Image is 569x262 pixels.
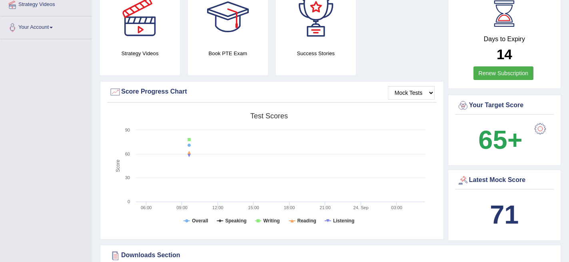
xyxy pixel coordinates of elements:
text: 90 [125,128,130,132]
tspan: Score [115,160,121,172]
text: 30 [125,175,130,180]
text: 21:00 [319,205,331,210]
div: Your Target Score [457,100,552,112]
div: Downloads Section [109,250,552,262]
a: Your Account [0,16,92,36]
h4: Book PTE Exam [188,49,268,58]
tspan: 24. Sep [353,205,369,210]
tspan: Overall [192,218,208,224]
b: 14 [497,46,512,62]
text: 12:00 [212,205,224,210]
b: 71 [490,200,519,229]
a: Renew Subscription [473,66,534,80]
text: 09:00 [176,205,188,210]
h4: Days to Expiry [457,36,552,43]
text: 0 [128,199,130,204]
b: 65+ [478,125,522,154]
text: 60 [125,152,130,156]
tspan: Reading [297,218,316,224]
tspan: Speaking [225,218,246,224]
tspan: Writing [263,218,280,224]
tspan: Listening [333,218,354,224]
tspan: Test scores [250,112,288,120]
div: Score Progress Chart [109,86,435,98]
div: Latest Mock Score [457,174,552,186]
h4: Strategy Videos [100,49,180,58]
text: 03:00 [391,205,402,210]
text: 18:00 [284,205,295,210]
text: 06:00 [141,205,152,210]
h4: Success Stories [276,49,356,58]
text: 15:00 [248,205,259,210]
